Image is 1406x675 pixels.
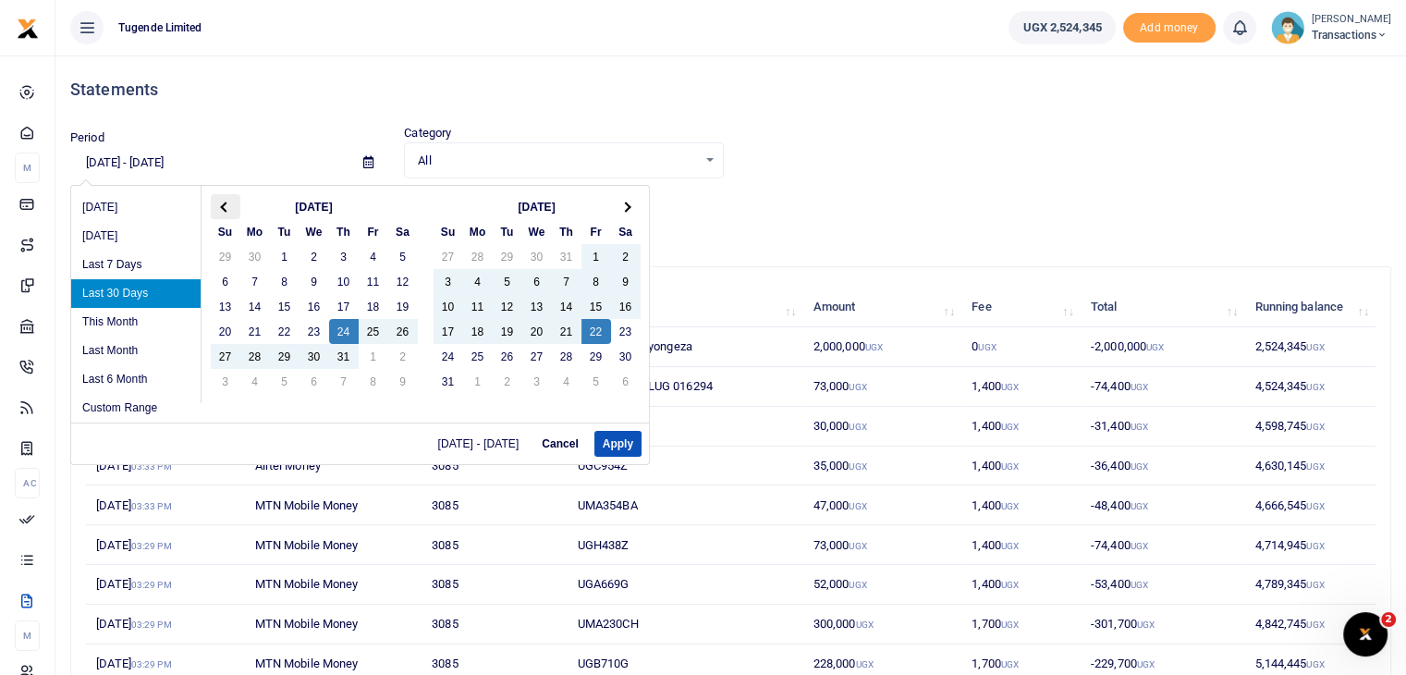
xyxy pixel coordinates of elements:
[961,288,1081,327] th: Fee: activate to sort column ascending
[111,19,210,36] span: Tugende Limited
[17,20,39,34] a: logo-small logo-large logo-large
[961,565,1081,605] td: 1,400
[961,485,1081,525] td: 1,400
[803,407,962,447] td: 30,000
[1081,485,1245,525] td: -48,400
[1081,447,1245,486] td: -36,400
[463,319,493,344] td: 18
[211,269,240,294] td: 6
[1001,461,1019,472] small: UGX
[86,485,244,525] td: [DATE]
[244,447,422,486] td: Airtel Money
[329,294,359,319] td: 17
[131,580,172,590] small: 03:29 PM
[86,605,244,644] td: [DATE]
[329,344,359,369] td: 31
[270,269,300,294] td: 8
[463,344,493,369] td: 25
[422,605,568,644] td: 3085
[1131,580,1148,590] small: UGX
[1123,13,1216,43] span: Add money
[86,565,244,605] td: [DATE]
[1131,541,1148,551] small: UGX
[552,219,581,244] th: Th
[131,461,172,472] small: 03:33 PM
[961,367,1081,407] td: 1,400
[803,447,962,486] td: 35,000
[359,219,388,244] th: Fr
[71,222,201,251] li: [DATE]
[270,344,300,369] td: 29
[961,447,1081,486] td: 1,400
[1123,19,1216,33] a: Add money
[803,565,962,605] td: 52,000
[422,485,568,525] td: 3085
[568,605,803,644] td: UMA230CH
[1001,541,1019,551] small: UGX
[434,244,463,269] td: 27
[211,244,240,269] td: 29
[849,422,866,432] small: UGX
[1244,485,1375,525] td: 4,666,545
[1001,501,1019,511] small: UGX
[86,525,244,565] td: [DATE]
[1131,382,1148,392] small: UGX
[422,565,568,605] td: 3085
[1244,605,1375,644] td: 4,842,745
[522,319,552,344] td: 20
[493,219,522,244] th: Tu
[568,367,803,407] td: UMA867CU TLUG 016294
[961,327,1081,367] td: 0
[359,244,388,269] td: 4
[70,201,1391,220] p: Download
[611,269,641,294] td: 9
[803,288,962,327] th: Amount: activate to sort column ascending
[552,269,581,294] td: 7
[17,18,39,40] img: logo-small
[1081,288,1245,327] th: Total: activate to sort column ascending
[1081,367,1245,407] td: -74,400
[388,369,418,394] td: 9
[211,294,240,319] td: 13
[1312,27,1391,43] span: Transactions
[803,327,962,367] td: 2,000,000
[552,369,581,394] td: 4
[493,294,522,319] td: 12
[552,344,581,369] td: 28
[418,152,696,170] span: All
[300,219,329,244] th: We
[803,485,962,525] td: 47,000
[961,525,1081,565] td: 1,400
[1131,501,1148,511] small: UGX
[434,344,463,369] td: 24
[270,319,300,344] td: 22
[1312,12,1391,28] small: [PERSON_NAME]
[611,344,641,369] td: 30
[1244,327,1375,367] td: 2,524,345
[1001,422,1019,432] small: UGX
[434,369,463,394] td: 31
[270,244,300,269] td: 1
[1081,327,1245,367] td: -2,000,000
[581,269,611,294] td: 8
[493,319,522,344] td: 19
[300,294,329,319] td: 16
[581,319,611,344] td: 22
[1244,288,1375,327] th: Running balance: activate to sort column ascending
[849,580,866,590] small: UGX
[359,269,388,294] td: 11
[611,219,641,244] th: Sa
[568,407,803,447] td: UGC152Z
[1131,422,1148,432] small: UGX
[388,319,418,344] td: 26
[388,219,418,244] th: Sa
[434,269,463,294] td: 3
[1137,620,1155,630] small: UGX
[15,620,40,651] li: M
[1131,461,1148,472] small: UGX
[552,244,581,269] td: 31
[1343,612,1388,657] iframe: Intercom live chat
[1306,501,1324,511] small: UGX
[1244,407,1375,447] td: 4,598,745
[1306,461,1324,472] small: UGX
